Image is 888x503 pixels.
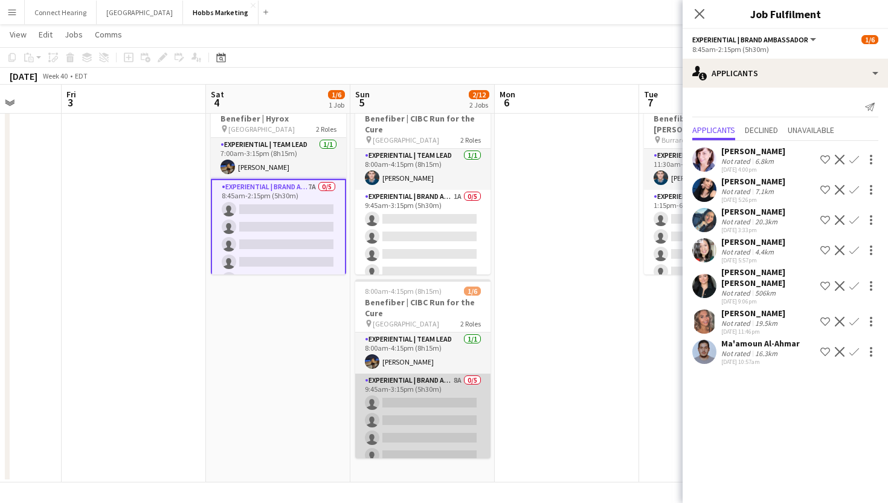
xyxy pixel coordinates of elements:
div: [DATE] 11:46pm [721,328,785,336]
app-card-role: Experiential | Team Lead1/18:00am-4:15pm (8h15m)[PERSON_NAME] [355,149,491,190]
span: 7 [642,96,658,109]
h3: Benefiber | Hyrox [211,113,346,124]
span: Unavailable [788,126,834,134]
span: Week 40 [40,71,70,80]
div: Not rated [721,349,753,358]
span: Tue [644,89,658,100]
div: Ma'amoun Al-Ahmar [721,338,800,349]
a: Comms [90,27,127,42]
span: Applicants [692,126,735,134]
div: [DATE] 3:33pm [721,226,785,234]
span: 4 [209,96,224,109]
app-job-card: 8:00am-4:15pm (8h15m)1/6Benefiber | CIBC Run for the Cure [GEOGRAPHIC_DATA]2 RolesExperiential | ... [355,96,491,274]
span: 2 Roles [460,319,481,328]
div: [PERSON_NAME] [721,308,785,319]
span: [GEOGRAPHIC_DATA] [373,319,439,328]
div: [PERSON_NAME] [PERSON_NAME] [721,267,816,288]
span: Fri [66,89,76,100]
span: Declined [745,126,778,134]
app-job-card: 11:30am-7:45pm (8h15m)1/6Benefiber | Burrard St. & [PERSON_NAME] St. Burrard St. & [PERSON_NAME] ... [644,96,779,274]
h3: Benefiber | CIBC Run for the Cure [355,113,491,135]
div: [PERSON_NAME] [721,176,785,187]
span: Sat [211,89,224,100]
div: 1 Job [329,100,344,109]
app-job-card: 8:00am-4:15pm (8h15m)1/6Benefiber | CIBC Run for the Cure [GEOGRAPHIC_DATA]2 RolesExperiential | ... [355,279,491,458]
h3: Job Fulfilment [683,6,888,22]
span: Comms [95,29,122,40]
h3: Benefiber | Burrard St. & [PERSON_NAME] St. [644,113,779,135]
div: [DATE] [10,70,37,82]
div: 19.5km [753,319,780,328]
span: 8:00am-4:15pm (8h15m) [365,287,442,296]
app-card-role: Experiential | Team Lead1/17:00am-3:15pm (8h15m)[PERSON_NAME] [211,138,346,179]
div: Not rated [721,187,753,196]
button: [GEOGRAPHIC_DATA] [97,1,183,24]
div: Not rated [721,157,753,166]
div: Applicants [683,59,888,88]
button: Connect Hearing [25,1,97,24]
div: [DATE] 4:00pm [721,166,785,174]
div: 6.8km [753,157,776,166]
div: 4.4km [753,247,776,256]
div: Not rated [721,288,753,297]
div: Not rated [721,247,753,256]
span: Edit [39,29,53,40]
div: 8:45am-2:15pm (5h30m) [692,45,878,54]
app-card-role: Experiential | Brand Ambassador7A0/58:45am-2:15pm (5h30m) [211,179,346,293]
span: 6 [498,96,515,109]
span: 2/12 [469,90,489,99]
span: Jobs [65,29,83,40]
span: 1/6 [861,35,878,44]
span: 1/6 [464,287,481,296]
span: [GEOGRAPHIC_DATA] [373,135,439,144]
h3: Benefiber | CIBC Run for the Cure [355,297,491,319]
span: 5 [353,96,370,109]
app-card-role: Experiential | Team Lead1/18:00am-4:15pm (8h15m)[PERSON_NAME] [355,333,491,374]
span: 2 Roles [460,135,481,144]
span: Experiential | Brand Ambassador [692,35,808,44]
div: [PERSON_NAME] [721,206,785,217]
div: 20.3km [753,217,780,226]
a: View [5,27,31,42]
app-card-role: Experiential | Brand Ambassador0/51:15pm-6:45pm (5h30m) [644,190,779,301]
div: [DATE] 5:57pm [721,256,785,264]
span: Burrard St. & [PERSON_NAME] St. [661,135,749,144]
div: Not rated [721,319,753,328]
a: Jobs [60,27,88,42]
span: Mon [500,89,515,100]
button: Hobbs Marketing [183,1,259,24]
a: Edit [34,27,57,42]
app-card-role: Experiential | Team Lead1/111:30am-7:45pm (8h15m)[PERSON_NAME] [644,149,779,190]
div: [DATE] 9:06pm [721,297,816,305]
app-job-card: 7:00am-3:15pm (8h15m)1/6Benefiber | Hyrox [GEOGRAPHIC_DATA]2 RolesExperiential | Team Lead1/17:00... [211,96,346,274]
span: View [10,29,27,40]
div: [PERSON_NAME] [721,236,785,247]
div: [DATE] 10:57am [721,358,800,366]
div: 506km [753,288,778,297]
button: Experiential | Brand Ambassador [692,35,818,44]
span: 3 [65,96,76,109]
app-card-role: Experiential | Brand Ambassador8A0/59:45am-3:15pm (5h30m) [355,374,491,485]
app-card-role: Experiential | Brand Ambassador1A0/59:45am-3:15pm (5h30m) [355,190,491,301]
div: 16.3km [753,349,780,358]
div: Not rated [721,217,753,226]
span: Sun [355,89,370,100]
span: 2 Roles [316,125,336,134]
div: 2 Jobs [469,100,489,109]
div: [DATE] 5:26pm [721,196,785,204]
span: 1/6 [328,90,345,99]
div: [PERSON_NAME] [721,146,785,157]
span: [GEOGRAPHIC_DATA] [228,125,295,134]
div: EDT [75,71,88,80]
div: 7.1km [753,187,776,196]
